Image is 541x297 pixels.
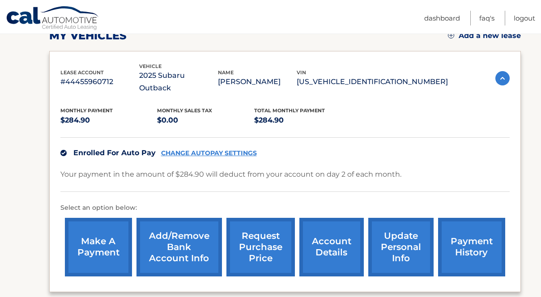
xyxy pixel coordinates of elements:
[299,218,364,276] a: account details
[218,76,297,88] p: [PERSON_NAME]
[73,148,156,157] span: Enrolled For Auto Pay
[60,203,510,213] p: Select an option below:
[297,69,306,76] span: vin
[60,168,401,181] p: Your payment in the amount of $284.90 will deduct from your account on day 2 of each month.
[60,69,104,76] span: lease account
[60,150,67,156] img: check.svg
[60,107,113,114] span: Monthly Payment
[49,29,127,42] h2: my vehicles
[136,218,222,276] a: Add/Remove bank account info
[254,107,325,114] span: Total Monthly Payment
[424,11,460,25] a: Dashboard
[65,218,132,276] a: make a payment
[139,63,162,69] span: vehicle
[139,69,218,94] p: 2025 Subaru Outback
[157,114,254,127] p: $0.00
[495,71,510,85] img: accordion-active.svg
[297,76,448,88] p: [US_VEHICLE_IDENTIFICATION_NUMBER]
[448,31,521,40] a: Add a new lease
[226,218,295,276] a: request purchase price
[218,69,234,76] span: name
[161,149,257,157] a: CHANGE AUTOPAY SETTINGS
[438,218,505,276] a: payment history
[60,114,158,127] p: $284.90
[60,76,139,88] p: #44455960712
[6,6,100,32] a: Cal Automotive
[514,11,535,25] a: Logout
[448,32,454,38] img: add.svg
[479,11,494,25] a: FAQ's
[254,114,351,127] p: $284.90
[368,218,434,276] a: update personal info
[157,107,212,114] span: Monthly sales Tax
